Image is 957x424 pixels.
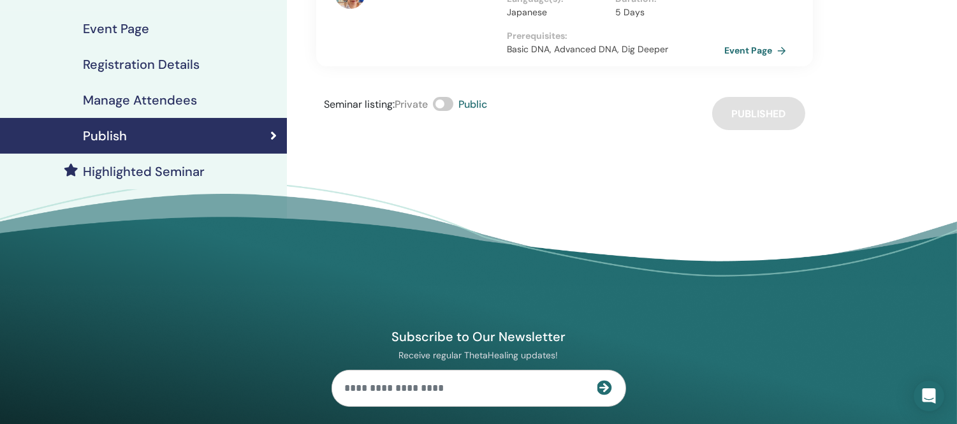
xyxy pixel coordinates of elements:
span: Public [458,98,487,111]
h4: Publish [83,128,127,143]
p: Receive regular ThetaHealing updates! [332,349,626,361]
div: Open Intercom Messenger [914,381,944,411]
p: Japanese [507,6,608,19]
span: Private [395,98,428,111]
h4: Highlighted Seminar [83,164,205,179]
h4: Manage Attendees [83,92,197,108]
h4: Subscribe to Our Newsletter [332,328,626,345]
p: Basic DNA, Advanced DNA, Dig Deeper [507,43,724,56]
h4: Registration Details [83,57,200,72]
p: Prerequisites : [507,29,724,43]
span: Seminar listing : [324,98,395,111]
h4: Event Page [83,21,149,36]
a: Event Page [724,41,791,60]
p: 5 Days [615,6,716,19]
